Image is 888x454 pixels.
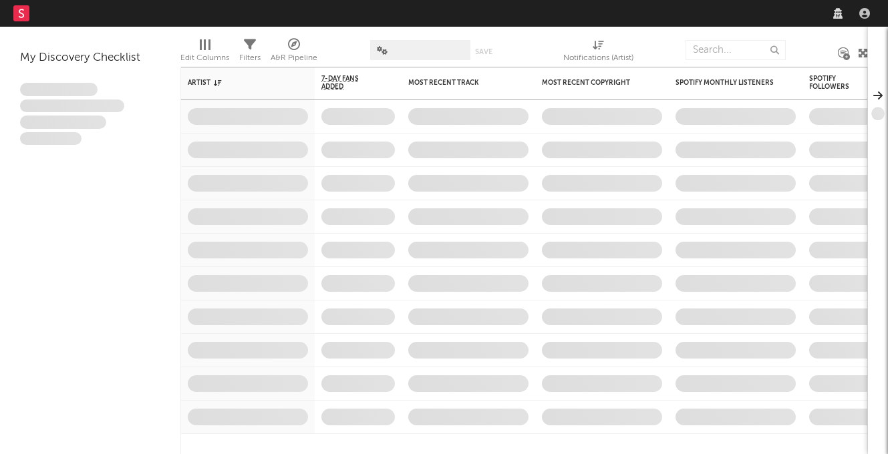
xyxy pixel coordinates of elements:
[809,75,856,91] div: Spotify Followers
[20,83,98,96] span: Lorem ipsum dolor
[542,79,642,87] div: Most Recent Copyright
[20,50,160,66] div: My Discovery Checklist
[271,33,317,72] div: A&R Pipeline
[239,33,261,72] div: Filters
[180,33,229,72] div: Edit Columns
[475,48,492,55] button: Save
[563,50,633,66] div: Notifications (Artist)
[20,116,106,129] span: Praesent ac interdum
[239,50,261,66] div: Filters
[563,33,633,72] div: Notifications (Artist)
[188,79,288,87] div: Artist
[180,50,229,66] div: Edit Columns
[271,50,317,66] div: A&R Pipeline
[676,79,776,87] div: Spotify Monthly Listeners
[20,99,124,113] span: Integer aliquet in purus et
[686,40,786,60] input: Search...
[20,132,82,146] span: Aliquam viverra
[321,75,375,91] span: 7-Day Fans Added
[408,79,508,87] div: Most Recent Track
